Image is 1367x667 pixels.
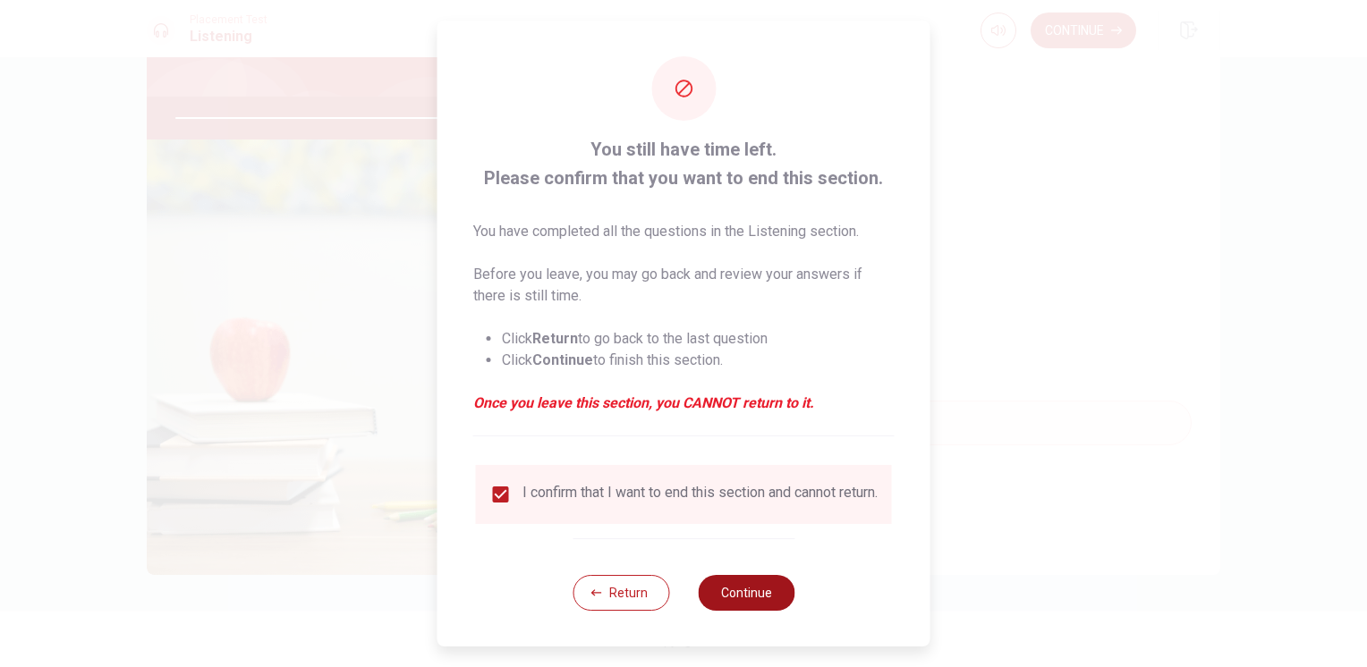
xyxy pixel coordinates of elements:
[473,221,895,242] p: You have completed all the questions in the Listening section.
[522,484,878,505] div: I confirm that I want to end this section and cannot return.
[473,135,895,192] span: You still have time left. Please confirm that you want to end this section.
[502,350,895,371] li: Click to finish this section.
[573,575,669,611] button: Return
[502,328,895,350] li: Click to go back to the last question
[532,351,593,368] strong: Continue
[532,330,578,347] strong: Return
[473,264,895,307] p: Before you leave, you may go back and review your answers if there is still time.
[473,393,895,414] em: Once you leave this section, you CANNOT return to it.
[698,575,794,611] button: Continue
